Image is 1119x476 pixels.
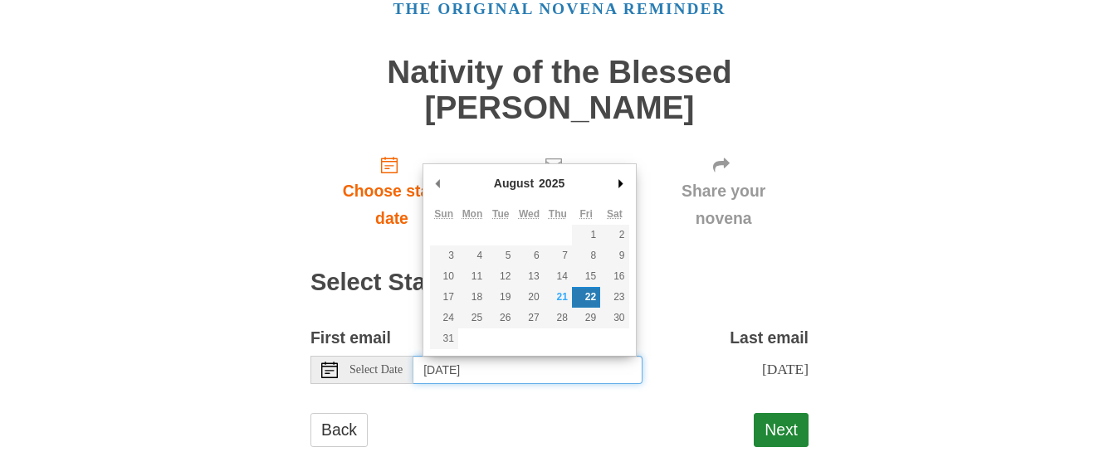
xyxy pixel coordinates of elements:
div: 2025 [536,171,567,196]
span: Choose start date [327,177,457,232]
a: Choose start date [310,142,473,240]
button: 22 [572,287,600,308]
button: 6 [515,245,543,266]
button: 13 [515,266,543,287]
abbr: Monday [462,208,483,220]
button: 12 [486,266,515,287]
button: 3 [430,245,458,266]
abbr: Sunday [434,208,453,220]
button: 18 [458,287,486,308]
a: Invite your friends [473,142,638,240]
button: 5 [486,245,515,266]
button: 25 [458,308,486,328]
button: Next Month [613,171,629,196]
a: Back [310,413,368,447]
abbr: Thursday [549,208,567,220]
button: Next [754,413,809,447]
button: 10 [430,266,458,287]
button: 27 [515,308,543,328]
button: 29 [572,308,600,328]
input: Use the arrow keys to pick a date [413,356,643,384]
label: Last email [730,324,809,352]
button: 16 [600,266,628,287]
button: 20 [515,287,543,308]
abbr: Saturday [607,208,623,220]
button: 4 [458,245,486,266]
button: 15 [572,266,600,287]
div: August [491,171,536,196]
button: 8 [572,245,600,266]
button: 24 [430,308,458,328]
button: 21 [544,287,572,308]
span: Share your novena [655,177,792,232]
abbr: Tuesday [492,208,509,220]
label: First email [310,324,391,352]
button: 30 [600,308,628,328]
span: [DATE] [762,361,809,377]
button: 23 [600,287,628,308]
button: 19 [486,287,515,308]
button: 2 [600,225,628,245]
span: Select Date [349,364,403,376]
a: Share your novena [638,142,809,240]
button: 1 [572,225,600,245]
h1: Nativity of the Blessed [PERSON_NAME] [310,55,809,125]
button: 7 [544,245,572,266]
button: 9 [600,245,628,266]
button: 28 [544,308,572,328]
button: 14 [544,266,572,287]
button: Previous Month [430,171,447,196]
button: 26 [486,308,515,328]
abbr: Friday [579,208,592,220]
button: 17 [430,287,458,308]
h2: Select Start Date [310,270,809,296]
button: 11 [458,266,486,287]
abbr: Wednesday [519,208,540,220]
button: 31 [430,328,458,349]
